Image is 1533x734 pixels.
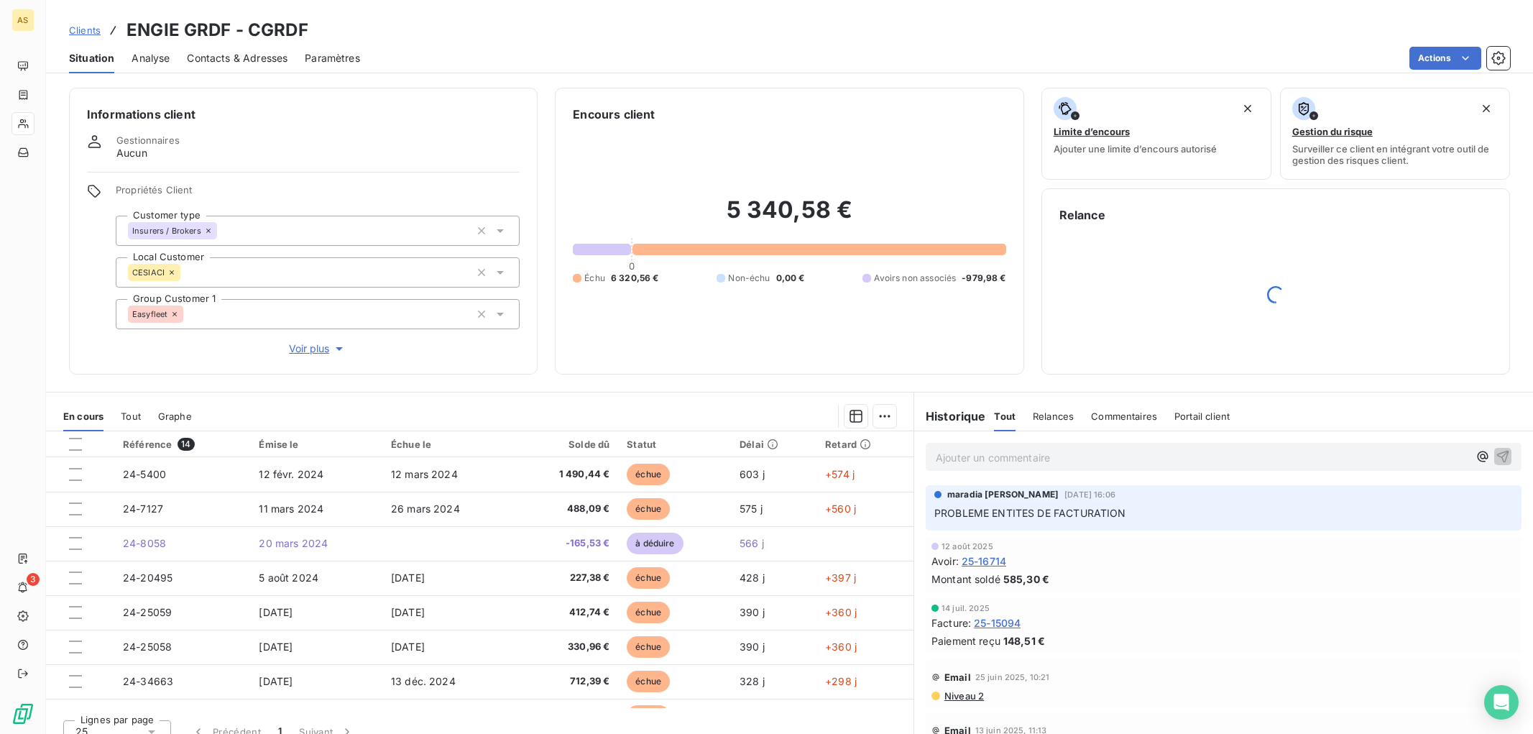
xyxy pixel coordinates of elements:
span: Avoirs non associés [874,272,956,285]
span: 1 490,44 € [523,467,610,482]
span: 25-15094 [974,615,1021,630]
span: 330,96 € [523,640,610,654]
span: -979,98 € [962,272,1005,285]
h3: ENGIE GRDF - CGRDF [126,17,308,43]
span: Email [944,671,971,683]
input: Ajouter une valeur [217,224,229,237]
span: 24-20495 [123,572,172,584]
span: Limite d’encours [1054,126,1130,137]
span: 12 août 2025 [942,542,993,551]
span: [DATE] [259,641,293,653]
div: Référence [123,438,241,451]
span: échue [627,464,670,485]
input: Ajouter une valeur [180,266,192,279]
span: Facture : [931,615,971,630]
div: Statut [627,439,722,450]
span: 24-8058 [123,537,166,549]
span: Tout [121,410,141,422]
span: 24-25059 [123,606,172,618]
h6: Historique [914,408,986,425]
span: [DATE] [391,641,425,653]
span: Easyfleet [132,310,167,318]
span: Paramètres [305,51,360,65]
span: [DATE] 16:06 [1064,490,1115,499]
span: échue [627,671,670,692]
button: Limite d’encoursAjouter une limite d’encours autorisé [1041,88,1271,180]
input: Ajouter une valeur [183,308,195,321]
span: 390 j [740,606,765,618]
span: 25 juin 2025, 10:21 [975,673,1050,682]
span: Gestion du risque [1292,126,1373,137]
span: -165,53 € [523,536,610,551]
span: échue [627,705,670,727]
span: 603 j [740,468,765,480]
span: 566 j [740,537,764,549]
span: 13 déc. 2024 [391,675,456,687]
span: 488,09 € [523,502,610,516]
span: Commentaires [1091,410,1157,422]
span: 11 mars 2024 [259,503,323,515]
span: 24-34663 [123,675,173,687]
span: Insurers / Brokers [132,226,201,235]
span: Clients [69,24,101,36]
span: Avoir : [931,554,959,569]
div: Échue le [391,439,506,450]
span: 3 [27,573,40,586]
span: 24-25058 [123,641,172,653]
span: PROBLEME ENTITES DE FACTURATION [934,507,1126,519]
span: 25-16714 [962,554,1006,569]
span: 24-5400 [123,468,166,480]
div: Délai [740,439,808,450]
span: 12 févr. 2024 [259,468,323,480]
span: Tout [994,410,1016,422]
div: Solde dû [523,439,610,450]
span: Contacts & Adresses [187,51,287,65]
span: Niveau 2 [943,690,984,702]
div: AS [11,9,34,32]
h6: Informations client [87,106,520,123]
span: échue [627,636,670,658]
span: +560 j [825,503,856,515]
span: Graphe [158,410,192,422]
span: Non-échu [728,272,770,285]
span: échue [627,602,670,623]
span: 712,39 € [523,674,610,689]
a: Clients [69,23,101,37]
span: à déduire [627,533,683,554]
span: Situation [69,51,114,65]
button: Gestion du risqueSurveiller ce client en intégrant votre outil de gestion des risques client. [1280,88,1510,180]
span: 14 [178,438,194,451]
div: Retard [825,439,905,450]
span: +298 j [825,675,857,687]
span: Montant soldé [931,572,1000,587]
span: 148,51 € [1003,633,1045,648]
span: [DATE] [391,606,425,618]
span: 227,38 € [523,571,610,585]
span: Portail client [1174,410,1230,422]
span: 14 juil. 2025 [942,604,990,613]
span: +360 j [825,606,857,618]
span: [DATE] [391,572,425,584]
span: 328 j [740,675,765,687]
span: En cours [63,410,103,422]
span: 5 août 2024 [259,572,318,584]
h2: 5 340,58 € [573,196,1005,239]
div: Émise le [259,439,374,450]
span: Propriétés Client [116,184,520,204]
span: échue [627,498,670,520]
span: échue [627,567,670,589]
span: 412,74 € [523,605,610,620]
span: +574 j [825,468,855,480]
span: +397 j [825,572,856,584]
span: +360 j [825,641,857,653]
button: Actions [1409,47,1481,70]
span: 585,30 € [1003,572,1049,587]
span: Voir plus [289,341,346,356]
span: 6 320,56 € [611,272,659,285]
div: Open Intercom Messenger [1484,685,1519,720]
span: Paiement reçu [931,633,1000,648]
span: 428 j [740,572,765,584]
span: [DATE] [259,606,293,618]
span: 12 mars 2024 [391,468,458,480]
img: Logo LeanPay [11,702,34,725]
